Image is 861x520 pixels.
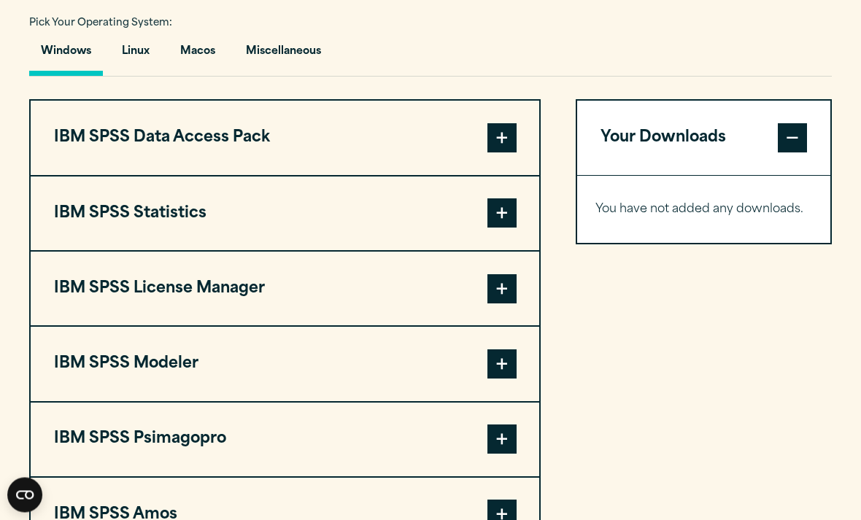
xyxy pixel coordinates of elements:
button: IBM SPSS Statistics [31,177,539,251]
button: IBM SPSS Data Access Pack [31,101,539,175]
button: Open CMP widget [7,478,42,513]
button: Your Downloads [577,101,830,175]
button: IBM SPSS Modeler [31,327,539,401]
button: IBM SPSS Psimagopro [31,403,539,477]
button: Miscellaneous [234,35,333,77]
button: Macos [169,35,227,77]
div: CookieBot Widget Contents [7,478,42,513]
div: Your Downloads [577,176,830,244]
span: Pick Your Operating System: [29,19,172,28]
button: IBM SPSS License Manager [31,252,539,326]
button: Linux [110,35,161,77]
button: Windows [29,35,103,77]
svg: CookieBot Widget Icon [7,478,42,513]
p: You have not added any downloads. [595,200,813,221]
